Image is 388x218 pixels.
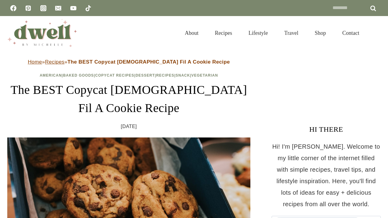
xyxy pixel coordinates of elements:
span: | | | | | | [40,73,218,78]
a: Snack [176,73,190,78]
a: Lifestyle [240,22,276,44]
a: Home [28,59,42,65]
a: Recipes [156,73,174,78]
a: Travel [276,22,306,44]
a: Email [52,2,64,14]
img: DWELL by michelle [7,19,77,47]
a: Recipes [207,22,240,44]
a: YouTube [67,2,79,14]
a: Vegetarian [191,73,218,78]
h3: HI THERE [272,124,381,135]
strong: The BEST Copycat [DEMOGRAPHIC_DATA] Fil A Cookie Recipe [68,59,230,65]
a: TikTok [82,2,94,14]
a: Pinterest [22,2,34,14]
nav: Primary Navigation [177,22,367,44]
a: Baked Goods [63,73,94,78]
span: » » [28,59,230,65]
a: Facebook [7,2,19,14]
time: [DATE] [121,122,137,131]
a: Contact [334,22,367,44]
a: Dessert [135,73,155,78]
button: View Search Form [370,28,381,38]
a: American [40,73,62,78]
a: Recipes [45,59,64,65]
a: Shop [306,22,334,44]
a: About [177,22,207,44]
a: Instagram [37,2,49,14]
p: Hi! I'm [PERSON_NAME]. Welcome to my little corner of the internet filled with simple recipes, tr... [272,141,381,210]
h1: The BEST Copycat [DEMOGRAPHIC_DATA] Fil A Cookie Recipe [7,81,250,117]
a: Copycat Recipes [95,73,134,78]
